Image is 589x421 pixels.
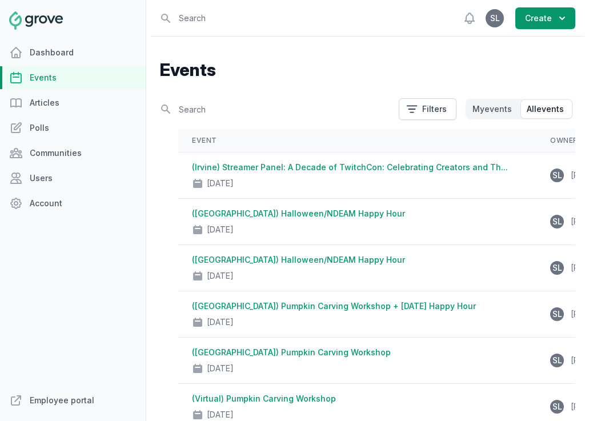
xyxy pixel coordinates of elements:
div: [DATE] [207,270,234,282]
th: Event [178,129,536,153]
div: [DATE] [207,409,234,420]
a: (Virtual) Pumpkin Carving Workshop [192,394,336,403]
span: SL [552,171,562,179]
span: SL [552,218,562,226]
span: SL [552,310,562,318]
span: SL [490,14,500,22]
img: Grove [9,11,63,30]
input: Search [160,99,392,119]
div: [DATE] [207,178,234,189]
a: ([GEOGRAPHIC_DATA]) Halloween/NDEAM Happy Hour [192,255,405,264]
button: Allevents [521,100,572,118]
button: Myevents [467,100,520,118]
span: All events [527,103,564,115]
button: Filters [399,98,456,120]
div: [DATE] [207,224,234,235]
div: [DATE] [207,316,234,328]
span: SL [552,264,562,272]
span: SL [552,356,562,364]
button: Create [515,7,575,29]
a: ([GEOGRAPHIC_DATA]) Halloween/NDEAM Happy Hour [192,209,405,218]
span: My events [472,103,512,115]
a: ([GEOGRAPHIC_DATA]) Pumpkin Carving Workshop [192,347,391,357]
a: (Irvine) Streamer Panel: A Decade of TwitchCon: Celebrating Creators and Th... [192,162,508,172]
span: SL [552,403,562,411]
div: [DATE] [207,363,234,374]
button: SL [486,9,504,27]
a: ([GEOGRAPHIC_DATA]) Pumpkin Carving Workshop + [DATE] Happy Hour [192,301,476,311]
h1: Events [160,59,575,80]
